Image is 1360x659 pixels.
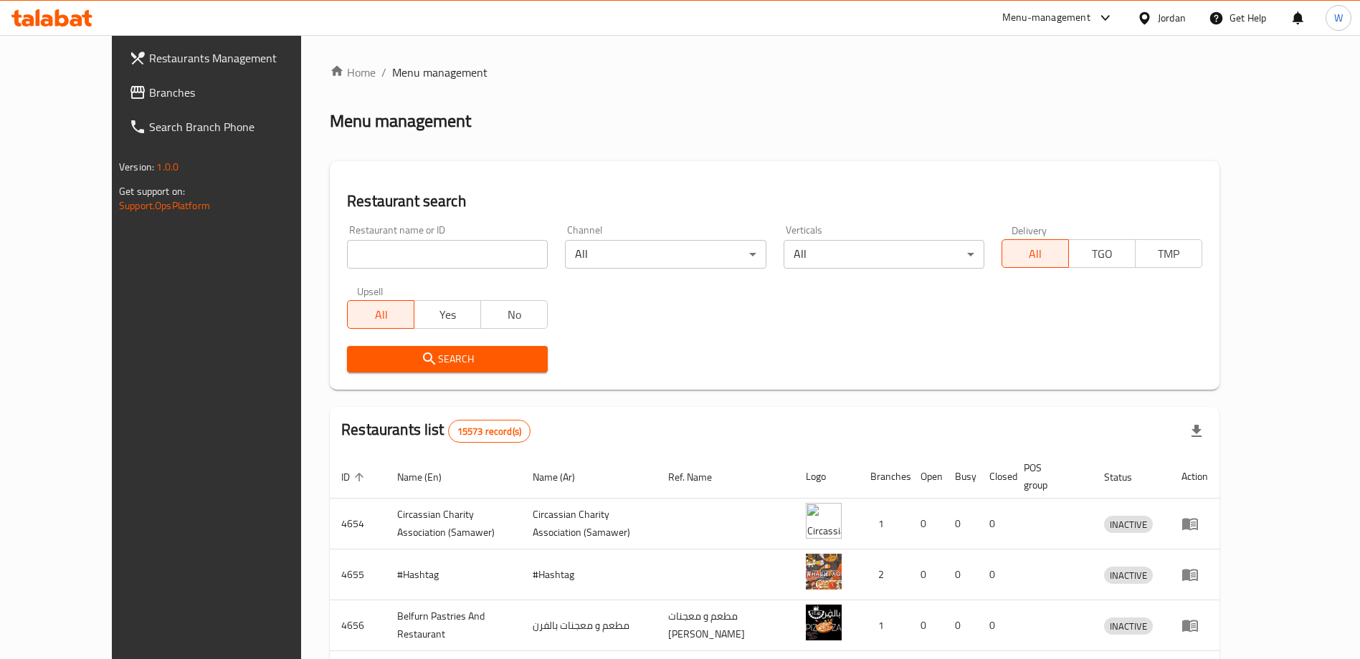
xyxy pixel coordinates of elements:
span: Ref. Name [668,468,731,486]
td: #Hashtag [386,549,521,600]
span: 15573 record(s) [449,425,530,438]
nav: breadcrumb [330,64,1219,81]
li: / [381,64,386,81]
input: Search for restaurant name or ID.. [347,240,548,269]
span: W [1334,10,1343,26]
a: Restaurants Management [118,41,339,75]
td: 4656 [330,600,386,651]
div: Menu [1181,515,1208,532]
span: No [487,304,542,325]
td: ​Circassian ​Charity ​Association​ (Samawer) [386,499,521,549]
td: ​Circassian ​Charity ​Association​ (Samawer) [521,499,657,549]
td: 0 [943,549,978,600]
span: INACTIVE [1104,567,1153,584]
td: 1 [859,600,909,651]
span: Yes [420,304,475,325]
div: All [784,240,984,269]
span: POS group [1024,459,1075,494]
span: 1.0.0 [156,158,179,176]
th: Branches [859,455,909,499]
img: #Hashtag [806,554,842,590]
div: All [565,240,766,269]
div: Export file [1179,414,1214,448]
span: TMP [1141,244,1197,264]
span: Get support on: [119,182,185,201]
td: 0 [943,600,978,651]
td: مطعم و معجنات بالفرن [521,600,657,651]
td: 4655 [330,549,386,600]
h2: Restaurants list [341,419,531,443]
button: Yes [414,300,481,329]
td: 1 [859,499,909,549]
span: INACTIVE [1104,516,1153,533]
button: All [1002,239,1069,268]
span: Name (Ar) [533,468,594,486]
label: Delivery [1012,225,1047,235]
td: 0 [978,499,1012,549]
button: TGO [1068,239,1136,268]
div: Jordan [1158,10,1186,26]
th: Open [909,455,943,499]
h2: Menu management [330,110,471,133]
span: Menu management [392,64,488,81]
button: All [347,300,414,329]
span: Status [1104,468,1151,486]
span: Search [358,350,536,368]
div: INACTIVE [1104,567,1153,584]
a: Home [330,64,376,81]
span: ID [341,468,368,486]
div: Menu [1181,617,1208,634]
img: ​Circassian ​Charity ​Association​ (Samawer) [806,503,842,539]
span: TGO [1075,244,1130,264]
div: Total records count [448,420,531,443]
th: Logo [794,455,859,499]
td: 0 [978,600,1012,651]
td: مطعم و معجنات [PERSON_NAME] [657,600,794,651]
td: 0 [909,600,943,651]
img: Belfurn Pastries And Restaurant [806,605,842,640]
a: Search Branch Phone [118,110,339,144]
button: TMP [1135,239,1202,268]
td: 0 [943,499,978,549]
span: INACTIVE [1104,618,1153,635]
a: Branches [118,75,339,110]
span: All [353,304,409,325]
th: Busy [943,455,978,499]
button: Search [347,346,548,372]
button: No [480,300,548,329]
span: All [1008,244,1063,264]
td: 4654 [330,499,386,549]
div: Menu [1181,566,1208,583]
td: #Hashtag [521,549,657,600]
span: Restaurants Management [149,49,328,67]
h2: Restaurant search [347,191,1202,212]
a: Support.OpsPlatform [119,196,210,215]
td: 2 [859,549,909,600]
td: 0 [909,549,943,600]
span: Version: [119,158,154,176]
td: Belfurn Pastries And Restaurant [386,600,521,651]
td: 0 [909,499,943,549]
td: 0 [978,549,1012,600]
label: Upsell [357,286,384,296]
div: Menu-management [1002,9,1090,27]
th: Action [1170,455,1219,499]
div: INACTIVE [1104,516,1153,533]
span: Branches [149,84,328,101]
span: Name (En) [397,468,460,486]
span: Search Branch Phone [149,118,328,135]
th: Closed [978,455,1012,499]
